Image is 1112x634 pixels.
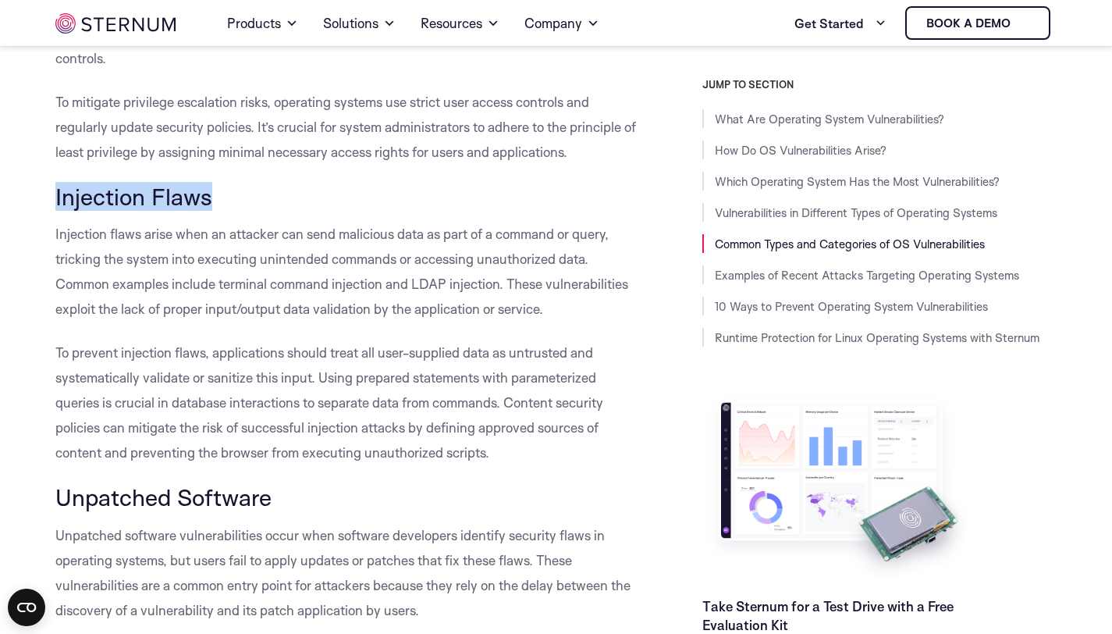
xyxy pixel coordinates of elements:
[421,2,499,45] a: Resources
[55,226,628,317] span: Injection flaws arise when an attacker can send malicious data as part of a command or query, tri...
[55,527,631,618] span: Unpatched software vulnerabilities occur when software developers identify security flaws in oper...
[55,13,176,34] img: sternum iot
[8,589,45,626] button: Open CMP widget
[524,2,599,45] a: Company
[702,390,975,585] img: Take Sternum for a Test Drive with a Free Evaluation Kit
[715,237,985,251] a: Common Types and Categories of OS Vulnerabilities
[702,598,954,633] a: Take Sternum for a Test Drive with a Free Evaluation Kit
[55,344,603,461] span: To prevent injection flaws, applications should treat all user-supplied data as untrusted and sys...
[323,2,396,45] a: Solutions
[715,330,1039,345] a: Runtime Protection for Linux Operating Systems with Sternum
[905,6,1050,40] a: Book a demo
[227,2,298,45] a: Products
[715,112,944,126] a: What Are Operating System Vulnerabilities?
[55,182,212,211] span: Injection Flaws
[715,268,1019,283] a: Examples of Recent Attacks Targeting Operating Systems
[715,174,1000,189] a: Which Operating System Has the Most Vulnerabilities?
[702,78,1057,91] h3: JUMP TO SECTION
[715,299,988,314] a: 10 Ways to Prevent Operating System Vulnerabilities
[794,8,886,39] a: Get Started
[715,205,997,220] a: Vulnerabilities in Different Types of Operating Systems
[55,483,272,511] span: Unpatched Software
[55,94,636,160] span: To mitigate privilege escalation risks, operating systems use strict user access controls and reg...
[1017,17,1029,30] img: sternum iot
[715,143,886,158] a: How Do OS Vulnerabilities Arise?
